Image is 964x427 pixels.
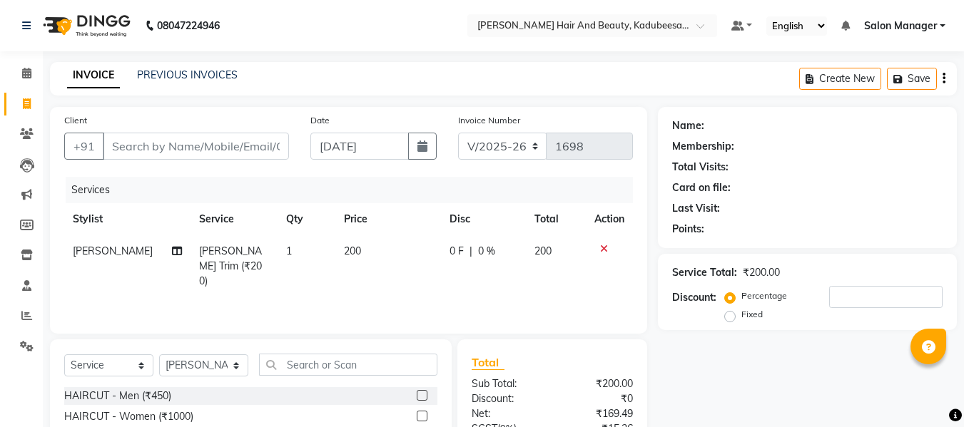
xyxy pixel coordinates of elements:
[278,203,335,235] th: Qty
[461,406,552,421] div: Net:
[199,245,262,287] span: [PERSON_NAME] Trim (₹200)
[741,289,787,302] label: Percentage
[552,376,644,391] div: ₹200.00
[478,244,495,259] span: 0 %
[67,63,120,88] a: INVOICE
[344,245,361,257] span: 200
[887,68,937,90] button: Save
[552,391,644,406] div: ₹0
[66,177,644,203] div: Services
[472,355,504,370] span: Total
[904,370,950,413] iframe: chat widget
[461,391,552,406] div: Discount:
[191,203,278,235] th: Service
[672,201,720,216] div: Last Visit:
[526,203,587,235] th: Total
[586,203,633,235] th: Action
[672,265,737,280] div: Service Total:
[310,114,330,127] label: Date
[450,244,464,259] span: 0 F
[441,203,526,235] th: Disc
[64,133,104,160] button: +91
[799,68,881,90] button: Create New
[552,406,644,421] div: ₹169.49
[672,118,704,133] div: Name:
[672,290,716,305] div: Discount:
[741,308,763,321] label: Fixed
[672,160,729,175] div: Total Visits:
[458,114,520,127] label: Invoice Number
[461,376,552,391] div: Sub Total:
[36,6,134,46] img: logo
[743,265,780,280] div: ₹200.00
[103,133,289,160] input: Search by Name/Mobile/Email/Code
[64,114,87,127] label: Client
[286,245,292,257] span: 1
[672,139,734,154] div: Membership:
[534,245,552,257] span: 200
[157,6,220,46] b: 08047224946
[73,245,153,257] span: [PERSON_NAME]
[672,222,704,237] div: Points:
[672,180,731,195] div: Card on file:
[64,389,171,403] div: HAIRCUT - Men (₹450)
[864,19,937,34] span: Salon Manager
[64,409,193,424] div: HAIRCUT - Women (₹1000)
[470,244,472,259] span: |
[335,203,441,235] th: Price
[259,354,437,376] input: Search or Scan
[137,68,238,81] a: PREVIOUS INVOICES
[64,203,191,235] th: Stylist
